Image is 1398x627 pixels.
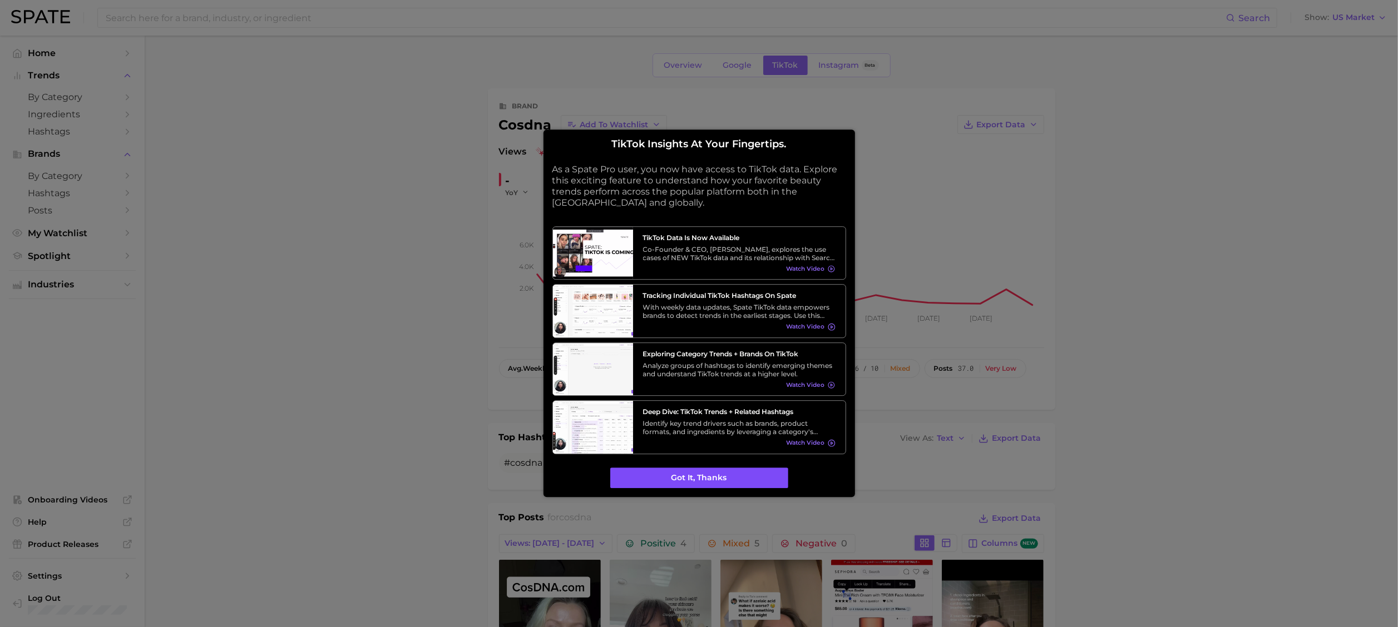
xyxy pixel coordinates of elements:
a: Exploring Category Trends + Brands on TikTokAnalyze groups of hashtags to identify emerging theme... [552,342,846,396]
span: Watch Video [786,381,824,389]
span: Watch Video [786,265,824,272]
h3: Exploring Category Trends + Brands on TikTok [643,350,836,358]
span: Watch Video [786,440,824,447]
a: Tracking Individual TikTok Hashtags on SpateWith weekly data updates, Spate TikTok data empowers ... [552,284,846,338]
a: TikTok data is now availableCo-Founder & CEO, [PERSON_NAME], explores the use cases of NEW TikTok... [552,226,846,280]
h2: TikTok insights at your fingertips. [552,138,846,151]
h3: Deep Dive: TikTok Trends + Related Hashtags [643,407,836,416]
div: Identify key trend drivers such as brands, product formats, and ingredients by leveraging a categ... [643,419,836,436]
p: As a Spate Pro user, you now have access to TikTok data. Explore this exciting feature to underst... [552,164,846,208]
div: With weekly data updates, Spate TikTok data empowers brands to detect trends in the earliest stag... [643,303,836,320]
button: Got it, thanks [610,467,788,489]
span: Watch Video [786,324,824,331]
h3: Tracking Individual TikTok Hashtags on Spate [643,291,836,300]
h3: TikTok data is now available [643,233,836,242]
div: Analyze groups of hashtags to identify emerging themes and understand TikTok trends at a higher l... [643,361,836,378]
div: Co-Founder & CEO, [PERSON_NAME], explores the use cases of NEW TikTok data and its relationship w... [643,245,836,262]
a: Deep Dive: TikTok Trends + Related HashtagsIdentify key trend drivers such as brands, product for... [552,400,846,454]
